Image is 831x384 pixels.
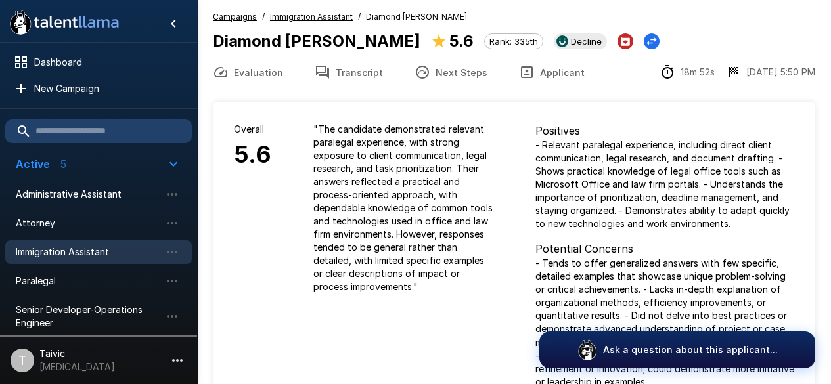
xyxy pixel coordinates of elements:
button: Archive Applicant [618,33,633,49]
span: Decline [566,36,607,47]
button: Ask a question about this applicant... [539,331,815,368]
p: Potential Concerns [535,241,795,257]
u: Campaigns [213,12,257,22]
button: Evaluation [197,54,299,91]
p: - Relevant paralegal experience, including direct client communication, legal research, and docum... [535,139,795,230]
button: Change Stage [644,33,660,49]
u: Immigration Assistant [270,12,353,22]
h6: 5.6 [234,136,271,174]
p: 18m 52s [681,66,715,79]
img: ukg_logo.jpeg [556,35,568,47]
p: Ask a question about this applicant... [603,343,778,356]
p: " The candidate demonstrated relevant paralegal experience, with strong exposure to client commun... [313,123,493,293]
span: / [358,11,361,24]
b: Diamond [PERSON_NAME] [213,32,420,51]
img: logo_glasses@2x.png [577,339,598,360]
div: View profile in UKG [554,33,607,49]
span: / [262,11,265,24]
button: Next Steps [399,54,503,91]
span: Rank: 335th [485,36,543,47]
span: Diamond [PERSON_NAME] [366,11,467,24]
button: Transcript [299,54,399,91]
p: Positives [535,123,795,139]
p: [DATE] 5:50 PM [746,66,815,79]
div: The date and time when the interview was completed [725,64,815,80]
div: The time between starting and completing the interview [660,64,715,80]
p: Overall [234,123,271,136]
b: 5.6 [449,32,474,51]
button: Applicant [503,54,600,91]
